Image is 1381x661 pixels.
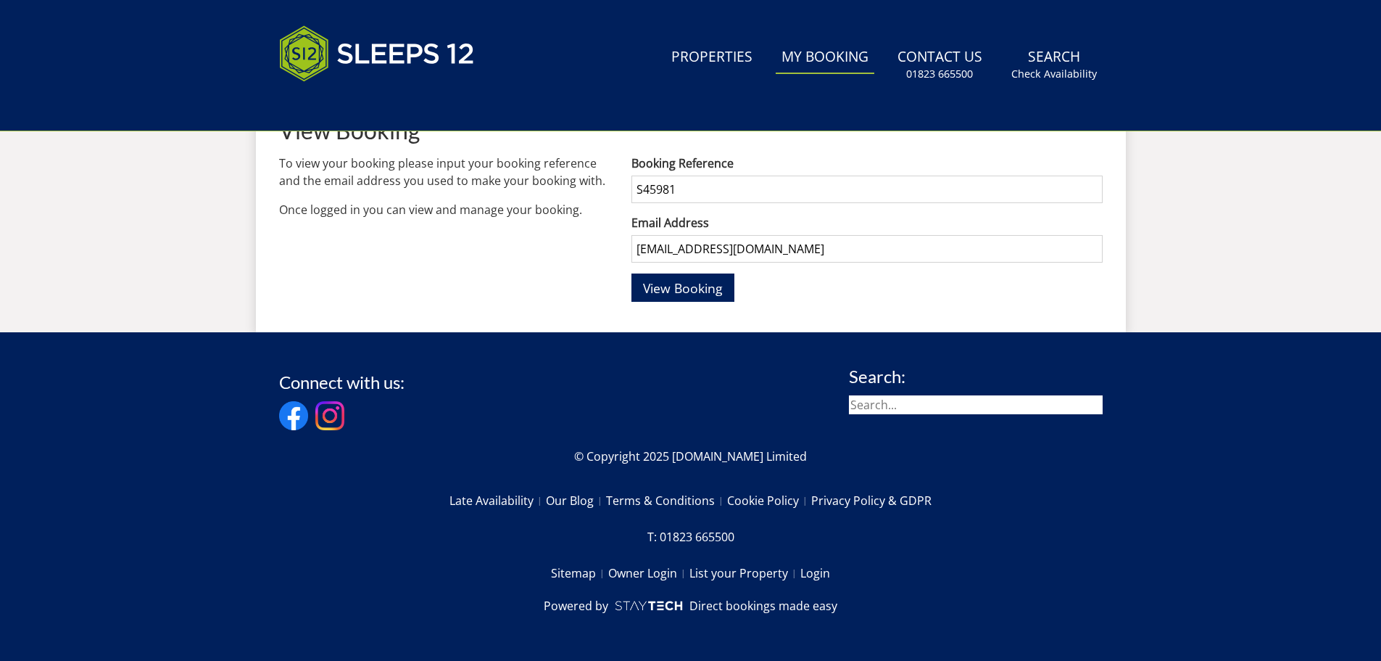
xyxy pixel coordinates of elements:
a: Privacy Policy & GDPR [811,488,932,513]
p: Once logged in you can view and manage your booking. [279,201,609,218]
label: Booking Reference [631,155,1102,172]
p: To view your booking please input your booking reference and the email address you used to make y... [279,155,609,189]
a: Properties [665,41,758,74]
a: Sitemap [551,561,608,586]
h3: Connect with us: [279,373,405,392]
label: Email Address [631,214,1102,231]
img: scrumpy.png [614,597,684,615]
a: Contact Us01823 665500 [892,41,988,89]
h3: Search: [849,367,1103,386]
a: My Booking [776,41,874,74]
small: 01823 665500 [906,67,973,81]
span: View Booking [643,279,723,297]
iframe: Customer reviews powered by Trustpilot [272,99,424,111]
img: Facebook [279,401,308,430]
input: Your booking reference, e.g. S232 [631,176,1102,203]
button: View Booking [631,274,734,302]
small: Check Availability [1011,67,1097,81]
a: Terms & Conditions [606,488,727,513]
input: Search... [849,395,1103,414]
img: Sleeps 12 [279,17,475,90]
a: T: 01823 665500 [647,525,734,549]
a: Powered byDirect bookings made easy [544,597,837,615]
a: SearchCheck Availability [1005,41,1103,89]
a: Owner Login [608,561,689,586]
img: Instagram [315,401,344,430]
a: Cookie Policy [727,488,811,513]
a: Login [800,561,830,586]
a: Our Blog [546,488,606,513]
a: List your Property [689,561,800,586]
h1: View Booking [279,118,1103,143]
input: The email address you used to make the booking [631,235,1102,263]
a: Late Availability [449,488,546,513]
p: © Copyright 2025 [DOMAIN_NAME] Limited [279,448,1103,465]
